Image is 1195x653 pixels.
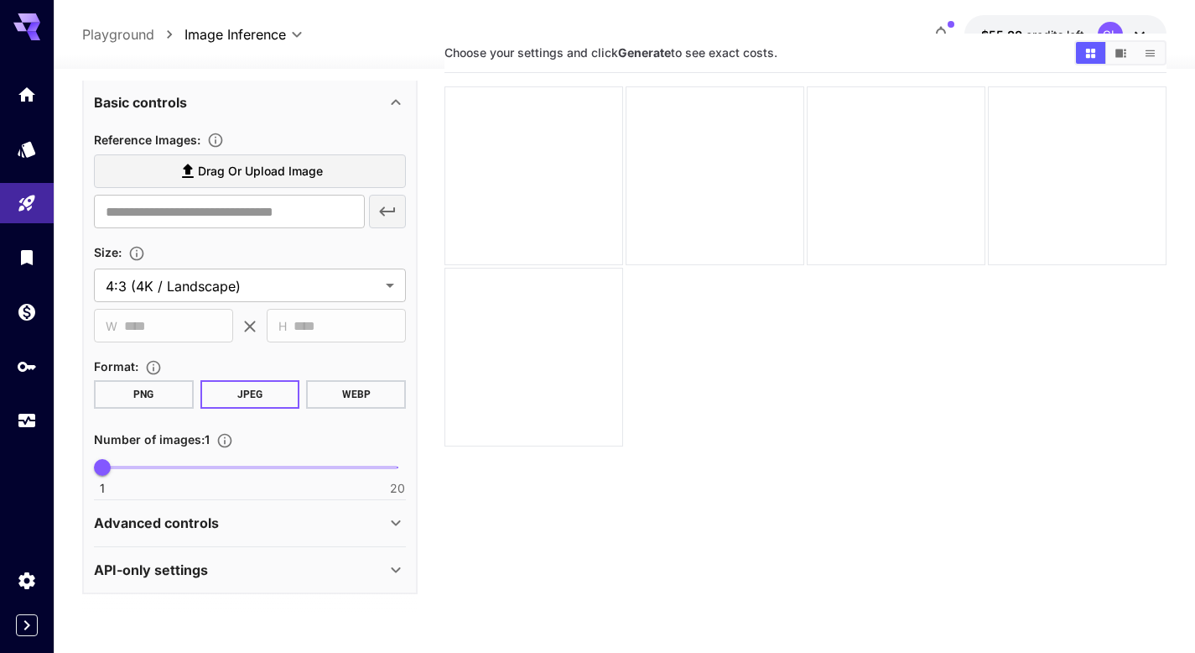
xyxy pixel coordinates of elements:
button: Choose the file format for the output image. [138,359,169,376]
span: $55.00 [981,28,1026,42]
a: Playground [82,24,154,44]
div: Settings [17,570,37,591]
button: Specify how many images to generate in a single request. Each image generation will be charged se... [210,432,240,449]
p: Basic controls [94,92,187,112]
div: Basic controls [94,82,406,123]
button: PNG [94,380,194,409]
span: H [278,316,287,336]
span: Choose your settings and click to see exact costs. [444,45,777,60]
div: Library [17,247,37,268]
div: Usage [17,410,37,431]
div: Home [17,84,37,105]
p: Advanced controls [94,513,219,533]
span: Image Inference [184,24,286,44]
button: Show media in grid view [1076,42,1105,64]
div: Advanced controls [94,503,406,543]
span: 4:3 (4K / Landscape) [106,276,379,296]
span: Reference Images : [94,133,200,147]
div: $55.00 [981,26,1084,44]
div: CL [1098,22,1123,47]
b: Generate [618,45,671,60]
button: Expand sidebar [16,614,38,636]
label: Drag or upload image [94,154,406,189]
button: WEBP [306,380,406,409]
nav: breadcrumb [82,24,184,44]
button: Upload a reference image to guide the result. This is needed for Image-to-Image or Inpainting. Su... [200,132,231,149]
span: 1 [100,480,105,497]
span: W [106,316,117,336]
p: API-only settings [94,560,208,580]
span: Size : [94,245,122,259]
button: $55.00CL [964,15,1166,54]
div: API-only settings [94,550,406,590]
div: Show media in grid viewShow media in video viewShow media in list view [1074,40,1166,65]
span: 20 [390,480,405,497]
button: JPEG [200,380,300,409]
div: Playground [17,193,37,214]
span: Drag or upload image [198,161,323,182]
button: Show media in video view [1106,42,1135,64]
span: Format : [94,359,138,374]
button: Adjust the dimensions of the generated image by specifying its width and height in pixels, or sel... [122,245,152,262]
button: Show media in list view [1135,42,1165,64]
span: credits left [1026,28,1084,42]
div: Wallet [17,301,37,322]
span: Number of images : 1 [94,432,210,447]
div: Models [17,138,37,159]
div: API Keys [17,356,37,377]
